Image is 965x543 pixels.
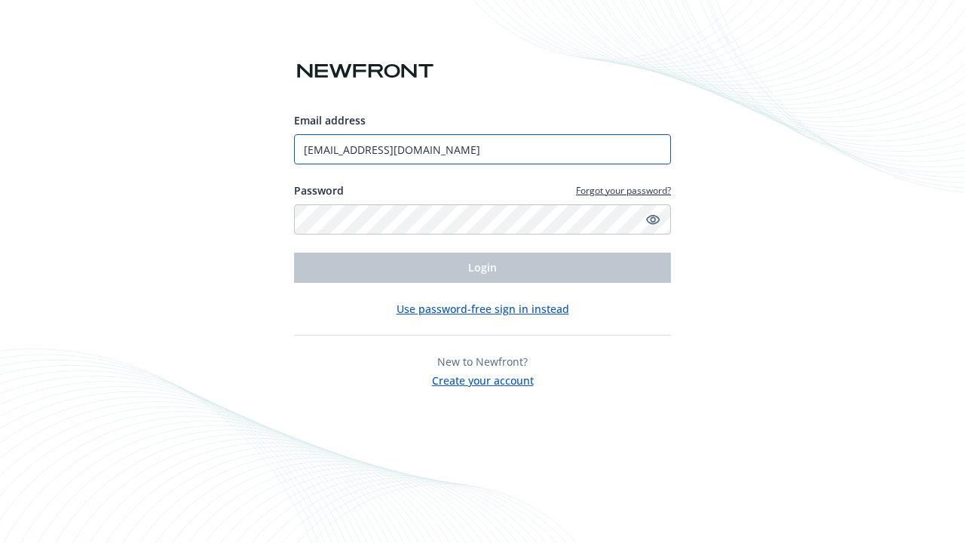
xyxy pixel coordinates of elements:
[294,204,671,235] input: Enter your password
[294,253,671,283] button: Login
[294,113,366,127] span: Email address
[294,183,344,198] label: Password
[294,134,671,164] input: Enter your email
[397,301,569,317] button: Use password-free sign in instead
[468,260,497,275] span: Login
[437,354,528,369] span: New to Newfront?
[644,210,662,229] a: Show password
[432,370,534,388] button: Create your account
[294,58,437,84] img: Newfront logo
[576,184,671,197] a: Forgot your password?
